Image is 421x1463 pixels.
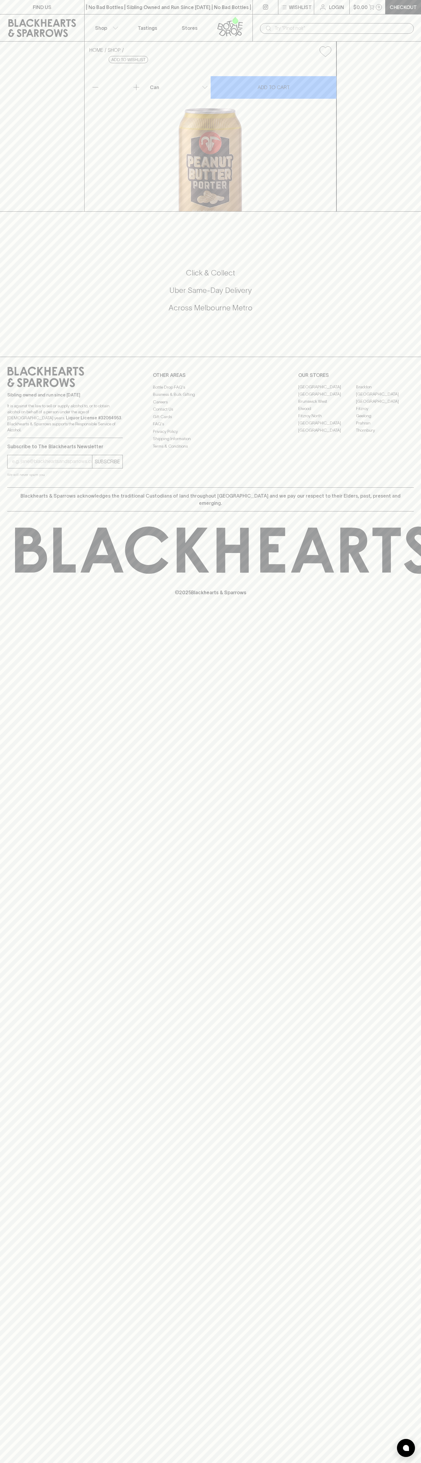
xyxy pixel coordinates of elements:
[329,4,344,11] p: Login
[85,14,127,41] button: Shop
[153,391,268,398] a: Business & Bulk Gifting
[298,371,414,379] p: OUR STORES
[356,412,414,420] a: Geelong
[153,443,268,450] a: Terms & Conditions
[356,384,414,391] a: Braddon
[153,421,268,428] a: FAQ's
[298,427,356,434] a: [GEOGRAPHIC_DATA]
[289,4,312,11] p: Wishlist
[108,47,121,53] a: SHOP
[95,24,107,32] p: Shop
[126,14,169,41] a: Tastings
[153,406,268,413] a: Contact Us
[298,420,356,427] a: [GEOGRAPHIC_DATA]
[153,398,268,405] a: Careers
[298,384,356,391] a: [GEOGRAPHIC_DATA]
[147,81,210,93] div: Can
[298,398,356,405] a: Brunswick West
[7,392,123,398] p: Sibling owned and run since [DATE]
[182,24,197,32] p: Stores
[153,371,268,379] p: OTHER AREAS
[298,391,356,398] a: [GEOGRAPHIC_DATA]
[153,435,268,443] a: Shipping Information
[85,62,336,211] img: 70938.png
[12,492,409,507] p: Blackhearts & Sparrows acknowledges the traditional Custodians of land throughout [GEOGRAPHIC_DAT...
[95,458,120,465] p: SUBSCRIBE
[356,398,414,405] a: [GEOGRAPHIC_DATA]
[153,428,268,435] a: Privacy Policy
[356,427,414,434] a: Thornbury
[169,14,211,41] a: Stores
[12,457,92,466] input: e.g. jane@blackheartsandsparrows.com.au
[258,84,290,91] p: ADD TO CART
[211,76,336,99] button: ADD TO CART
[7,472,123,478] p: We will never spam you
[153,413,268,420] a: Gift Cards
[390,4,417,11] p: Checkout
[7,303,414,313] h5: Across Melbourne Metro
[298,412,356,420] a: Fitzroy North
[7,268,414,278] h5: Click & Collect
[150,84,159,91] p: Can
[7,244,414,345] div: Call to action block
[89,47,103,53] a: HOME
[378,5,380,9] p: 0
[356,391,414,398] a: [GEOGRAPHIC_DATA]
[298,405,356,412] a: Elwood
[92,455,122,468] button: SUBSCRIBE
[317,44,334,59] button: Add to wishlist
[153,384,268,391] a: Bottle Drop FAQ's
[356,420,414,427] a: Prahran
[403,1445,409,1451] img: bubble-icon
[356,405,414,412] a: Fitzroy
[353,4,368,11] p: $0.00
[109,56,148,63] button: Add to wishlist
[7,443,123,450] p: Subscribe to The Blackhearts Newsletter
[66,415,121,420] strong: Liquor License #32064953
[7,403,123,433] p: It is against the law to sell or supply alcohol to, or to obtain alcohol on behalf of a person un...
[138,24,157,32] p: Tastings
[274,23,409,33] input: Try "Pinot noir"
[7,285,414,295] h5: Uber Same-Day Delivery
[33,4,51,11] p: FIND US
